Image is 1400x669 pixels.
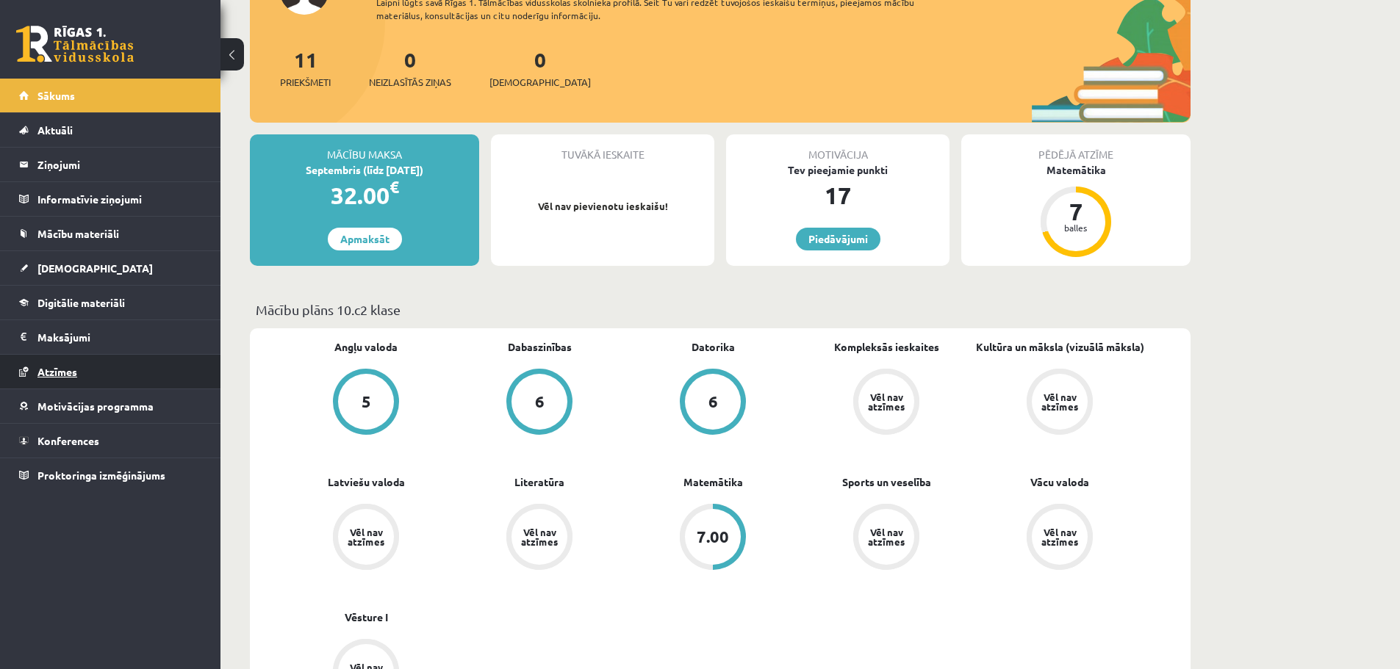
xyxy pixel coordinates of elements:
[334,339,398,355] a: Angļu valoda
[535,394,545,410] div: 6
[19,148,202,181] a: Ziņojumi
[19,458,202,492] a: Proktoringa izmēģinājums
[708,394,718,410] div: 6
[250,134,479,162] div: Mācību maksa
[328,228,402,250] a: Apmaksāt
[362,394,371,410] div: 5
[19,424,202,458] a: Konferences
[726,178,950,213] div: 17
[1054,200,1098,223] div: 7
[19,182,202,216] a: Informatīvie ziņojumi
[19,251,202,285] a: [DEMOGRAPHIC_DATA]
[1039,392,1080,411] div: Vēl nav atzīmes
[250,178,479,213] div: 32.00
[279,504,453,573] a: Vēl nav atzīmes
[37,261,153,275] span: [DEMOGRAPHIC_DATA]
[626,369,800,438] a: 6
[866,392,907,411] div: Vēl nav atzīmes
[508,339,572,355] a: Dabaszinības
[692,339,735,355] a: Datorika
[19,286,202,319] a: Digitālie materiāli
[37,296,125,309] span: Digitālie materiāli
[498,199,707,214] p: Vēl nav pievienotu ieskaišu!
[345,610,388,625] a: Vēsture I
[19,320,202,354] a: Maksājumi
[37,434,99,447] span: Konferences
[16,26,134,62] a: Rīgas 1. Tālmācības vidusskola
[37,320,202,354] legend: Maksājumi
[328,474,405,490] a: Latviešu valoda
[866,527,907,546] div: Vēl nav atzīmes
[973,369,1146,438] a: Vēl nav atzīmes
[256,300,1185,319] p: Mācību plāns 10.c2 klase
[489,75,591,90] span: [DEMOGRAPHIC_DATA]
[973,504,1146,573] a: Vēl nav atzīmes
[834,339,939,355] a: Kompleksās ieskaites
[1039,527,1080,546] div: Vēl nav atzīmes
[37,89,75,102] span: Sākums
[626,504,800,573] a: 7.00
[19,113,202,147] a: Aktuāli
[390,176,399,198] span: €
[961,162,1191,259] a: Matemātika 7 balles
[961,134,1191,162] div: Pēdējā atzīme
[489,46,591,90] a: 0[DEMOGRAPHIC_DATA]
[961,162,1191,178] div: Matemātika
[37,123,73,137] span: Aktuāli
[19,389,202,423] a: Motivācijas programma
[453,369,626,438] a: 6
[19,217,202,250] a: Mācību materiāli
[37,469,165,482] span: Proktoringa izmēģinājums
[796,228,880,250] a: Piedāvājumi
[726,162,950,178] div: Tev pieejamie punkti
[697,529,729,545] div: 7.00
[37,182,202,216] legend: Informatīvie ziņojumi
[369,46,451,90] a: 0Neizlasītās ziņas
[279,369,453,438] a: 5
[19,79,202,112] a: Sākums
[491,134,714,162] div: Tuvākā ieskaite
[683,474,743,490] a: Matemātika
[726,134,950,162] div: Motivācija
[514,474,564,490] a: Literatūra
[800,369,973,438] a: Vēl nav atzīmes
[453,504,626,573] a: Vēl nav atzīmes
[37,148,202,181] legend: Ziņojumi
[37,365,77,378] span: Atzīmes
[250,162,479,178] div: Septembris (līdz [DATE])
[345,527,387,546] div: Vēl nav atzīmes
[280,46,331,90] a: 11Priekšmeti
[1030,474,1089,490] a: Vācu valoda
[976,339,1144,355] a: Kultūra un māksla (vizuālā māksla)
[519,527,560,546] div: Vēl nav atzīmes
[37,399,154,413] span: Motivācijas programma
[369,75,451,90] span: Neizlasītās ziņas
[800,504,973,573] a: Vēl nav atzīmes
[280,75,331,90] span: Priekšmeti
[19,355,202,388] a: Atzīmes
[37,227,119,240] span: Mācību materiāli
[1054,223,1098,232] div: balles
[842,474,931,490] a: Sports un veselība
